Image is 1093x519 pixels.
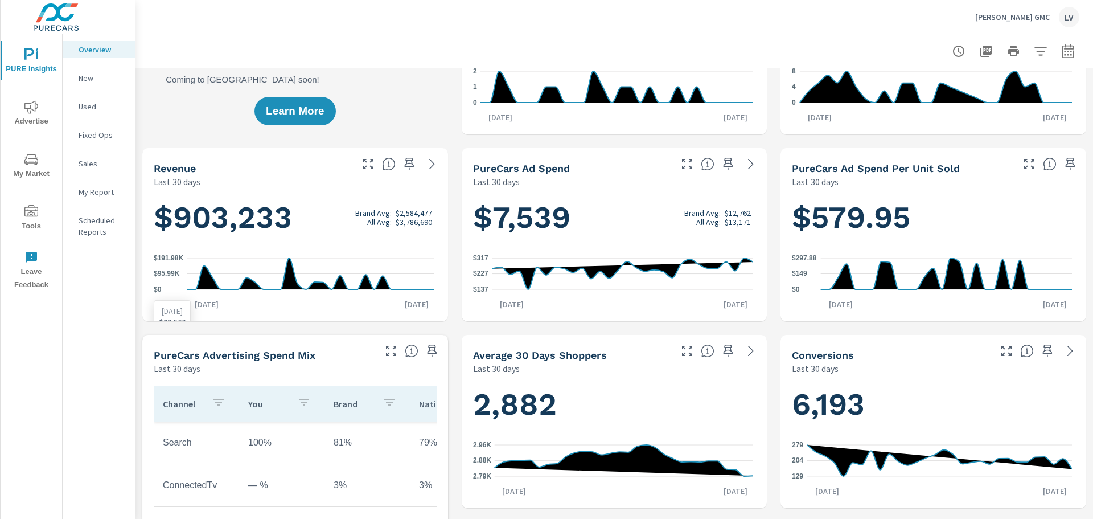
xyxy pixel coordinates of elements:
button: Make Fullscreen [678,155,696,173]
button: Make Fullscreen [359,155,377,173]
p: Last 30 days [473,362,520,375]
span: The number of dealer-specified goals completed by a visitor. [Source: This data is provided by th... [1020,344,1034,358]
text: 204 [792,456,803,464]
text: 2.96K [473,441,491,449]
span: Tools [4,205,59,233]
p: [DATE] [716,112,755,123]
p: [DATE] [716,299,755,310]
a: See more details in report [423,155,441,173]
text: $191.98K [154,254,183,262]
p: [DATE] [162,305,183,317]
h1: 6,193 [792,385,1075,424]
td: — % [239,471,324,500]
td: 3% [410,471,495,500]
p: All Avg: [367,218,392,227]
p: [DATE] [1035,112,1075,123]
p: [DATE] [1035,485,1075,497]
p: [DATE] [800,112,840,123]
text: $137 [473,285,488,293]
p: [DATE] [716,485,755,497]
p: You [248,398,288,410]
button: Learn More [254,97,335,125]
p: Channel [163,398,203,410]
text: $149 [792,270,807,278]
p: Last 30 days [473,175,520,189]
div: Overview [63,41,135,58]
p: National [419,398,459,410]
td: 79% [410,428,495,457]
div: Fixed Ops [63,126,135,144]
p: Last 30 days [154,362,200,375]
p: [DATE] [480,112,520,123]
td: Search [154,428,239,457]
text: $297.88 [792,254,817,262]
div: Sales [63,155,135,172]
span: Total cost of media for all PureCars channels for the selected dealership group over the selected... [701,157,714,171]
text: $227 [473,270,488,278]
a: See more details in report [742,342,760,360]
span: Save this to your personalized report [719,155,737,173]
button: Apply Filters [1029,40,1052,63]
p: $2,584,477 [396,209,432,218]
p: Brand [334,398,373,410]
text: 4 [792,83,796,91]
h1: $7,539 [473,198,756,237]
p: [PERSON_NAME] GMC [975,12,1050,22]
p: [DATE] [821,299,861,310]
text: 0 [473,99,477,107]
text: $0 [792,285,800,293]
span: Save this to your personalized report [1038,342,1057,360]
span: Save this to your personalized report [719,342,737,360]
button: Make Fullscreen [382,342,400,360]
p: [DATE] [1035,299,1075,310]
h1: $579.95 [792,198,1075,237]
td: 81% [324,428,410,457]
p: [DATE] [807,485,847,497]
p: [DATE] [397,299,437,310]
h5: PureCars Ad Spend Per Unit Sold [792,162,960,174]
span: Total sales revenue over the selected date range. [Source: This data is sourced from the dealer’s... [382,157,396,171]
td: ConnectedTv [154,471,239,500]
h5: Revenue [154,162,196,174]
p: Overview [79,44,126,55]
text: $317 [473,254,488,262]
p: $89,560 [159,317,186,327]
div: LV [1059,7,1079,27]
div: My Report [63,183,135,201]
p: Brand Avg: [684,209,721,218]
text: 8 [792,67,796,75]
button: "Export Report to PDF" [975,40,997,63]
span: Save this to your personalized report [423,342,441,360]
p: [DATE] [492,299,532,310]
p: Brand Avg: [355,209,392,218]
a: See more details in report [742,155,760,173]
div: nav menu [1,34,62,296]
text: $95.99K [154,270,180,278]
button: Select Date Range [1057,40,1079,63]
div: New [63,70,135,87]
button: Print Report [1002,40,1025,63]
text: 129 [792,472,803,480]
h5: Average 30 Days Shoppers [473,349,607,361]
span: Save this to your personalized report [400,155,418,173]
span: A rolling 30 day total of daily Shoppers on the dealership website, averaged over the selected da... [701,344,714,358]
text: 0 [792,99,796,107]
text: 2 [473,67,477,75]
text: $0 [154,285,162,293]
div: Used [63,98,135,115]
span: My Market [4,153,59,181]
a: See more details in report [1061,342,1079,360]
div: Scheduled Reports [63,212,135,240]
p: New [79,72,126,84]
text: 279 [792,441,803,449]
p: Last 30 days [792,175,839,189]
button: Make Fullscreen [1020,155,1038,173]
h5: Conversions [792,349,854,361]
p: My Report [79,186,126,198]
span: Average cost of advertising per each vehicle sold at the dealer over the selected date range. The... [1043,157,1057,171]
p: All Avg: [696,218,721,227]
p: [DATE] [187,299,227,310]
h5: PureCars Advertising Spend Mix [154,349,315,361]
p: Sales [79,158,126,169]
button: Make Fullscreen [997,342,1016,360]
